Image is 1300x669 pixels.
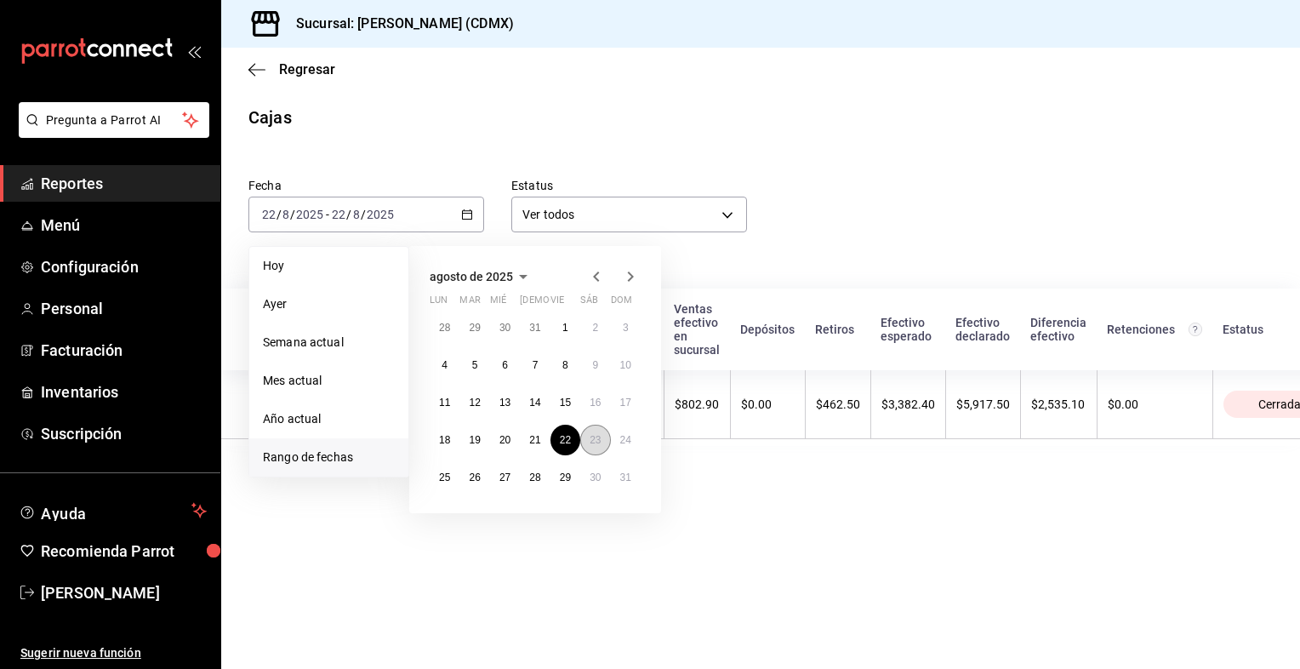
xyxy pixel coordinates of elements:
[261,208,277,221] input: --
[956,397,1010,411] div: $5,917.50
[580,294,598,312] abbr: sábado
[955,316,1010,343] div: Efectivo declarado
[459,425,489,455] button: 19 de agosto de 2025
[277,208,282,221] span: /
[580,350,610,380] button: 9 de agosto de 2025
[41,339,207,362] span: Facturación
[41,297,207,320] span: Personal
[459,350,489,380] button: 5 de agosto de 2025
[1107,323,1202,336] div: Retenciones
[459,312,489,343] button: 29 de julio de 2025
[263,410,395,428] span: Año actual
[469,322,480,334] abbr: 29 de julio de 2025
[248,105,292,130] div: Cajas
[490,294,506,312] abbr: miércoles
[282,208,290,221] input: --
[20,644,207,662] span: Sugerir nueva función
[263,295,395,313] span: Ayer
[1108,397,1202,411] div: $0.00
[550,312,580,343] button: 1 de agosto de 2025
[520,350,550,380] button: 7 de agosto de 2025
[490,312,520,343] button: 30 de julio de 2025
[520,294,620,312] abbr: jueves
[611,462,641,493] button: 31 de agosto de 2025
[490,462,520,493] button: 27 de agosto de 2025
[529,472,540,483] abbr: 28 de agosto de 2025
[499,472,510,483] abbr: 27 de agosto de 2025
[520,462,550,493] button: 28 de agosto de 2025
[41,172,207,195] span: Reportes
[580,312,610,343] button: 2 de agosto de 2025
[326,208,329,221] span: -
[295,208,324,221] input: ----
[430,387,459,418] button: 11 de agosto de 2025
[459,387,489,418] button: 12 de agosto de 2025
[248,180,484,192] label: Fecha
[439,322,450,334] abbr: 28 de julio de 2025
[529,322,540,334] abbr: 31 de julio de 2025
[459,294,480,312] abbr: martes
[1189,323,1202,336] svg: Total de retenciones de propinas registradas
[620,359,631,371] abbr: 10 de agosto de 2025
[12,123,209,141] a: Pregunta a Parrot AI
[331,208,346,221] input: --
[550,350,580,380] button: 8 de agosto de 2025
[469,397,480,409] abbr: 12 de agosto de 2025
[562,322,568,334] abbr: 1 de agosto de 2025
[430,270,513,283] span: agosto de 2025
[263,334,395,352] span: Semana actual
[263,372,395,390] span: Mes actual
[439,472,450,483] abbr: 25 de agosto de 2025
[366,208,395,221] input: ----
[520,387,550,418] button: 14 de agosto de 2025
[815,323,860,336] div: Retiros
[490,350,520,380] button: 6 de agosto de 2025
[430,266,533,287] button: agosto de 2025
[620,472,631,483] abbr: 31 de agosto de 2025
[282,14,514,34] h3: Sucursal: [PERSON_NAME] (CDMX)
[41,214,207,237] span: Menú
[1031,397,1086,411] div: $2,535.10
[611,350,641,380] button: 10 de agosto de 2025
[490,387,520,418] button: 13 de agosto de 2025
[499,434,510,446] abbr: 20 de agosto de 2025
[881,316,935,343] div: Efectivo esperado
[41,422,207,445] span: Suscripción
[263,257,395,275] span: Hoy
[580,425,610,455] button: 23 de agosto de 2025
[560,434,571,446] abbr: 22 de agosto de 2025
[611,312,641,343] button: 3 de agosto de 2025
[520,312,550,343] button: 31 de julio de 2025
[550,294,564,312] abbr: viernes
[560,472,571,483] abbr: 29 de agosto de 2025
[430,312,459,343] button: 28 de julio de 2025
[290,208,295,221] span: /
[41,255,207,278] span: Configuración
[611,387,641,418] button: 17 de agosto de 2025
[502,359,508,371] abbr: 6 de agosto de 2025
[499,322,510,334] abbr: 30 de julio de 2025
[263,449,395,466] span: Rango de fechas
[469,472,480,483] abbr: 26 de agosto de 2025
[361,208,366,221] span: /
[439,434,450,446] abbr: 18 de agosto de 2025
[881,397,935,411] div: $3,382.40
[592,359,598,371] abbr: 9 de agosto de 2025
[19,102,209,138] button: Pregunta a Parrot AI
[592,322,598,334] abbr: 2 de agosto de 2025
[611,425,641,455] button: 24 de agosto de 2025
[430,425,459,455] button: 18 de agosto de 2025
[550,387,580,418] button: 15 de agosto de 2025
[529,434,540,446] abbr: 21 de agosto de 2025
[550,425,580,455] button: 22 de agosto de 2025
[529,397,540,409] abbr: 14 de agosto de 2025
[580,387,610,418] button: 16 de agosto de 2025
[442,359,448,371] abbr: 4 de agosto de 2025
[41,581,207,604] span: [PERSON_NAME]
[580,462,610,493] button: 30 de agosto de 2025
[562,359,568,371] abbr: 8 de agosto de 2025
[46,111,183,129] span: Pregunta a Parrot AI
[1030,316,1086,343] div: Diferencia efectivo
[41,380,207,403] span: Inventarios
[740,323,795,336] div: Depósitos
